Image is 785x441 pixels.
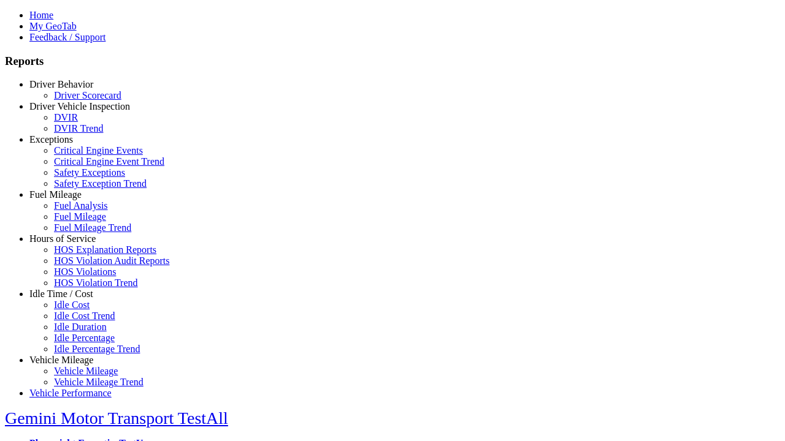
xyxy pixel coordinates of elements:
[29,79,93,89] a: Driver Behavior
[54,222,131,233] a: Fuel Mileage Trend
[29,10,53,20] a: Home
[29,355,93,365] a: Vehicle Mileage
[54,123,103,134] a: DVIR Trend
[5,55,780,68] h3: Reports
[54,322,107,332] a: Idle Duration
[29,21,77,31] a: My GeoTab
[29,32,105,42] a: Feedback / Support
[54,178,147,189] a: Safety Exception Trend
[54,300,90,310] a: Idle Cost
[54,145,143,156] a: Critical Engine Events
[29,134,73,145] a: Exceptions
[29,233,96,244] a: Hours of Service
[54,167,125,178] a: Safety Exceptions
[54,244,156,255] a: HOS Explanation Reports
[54,366,118,376] a: Vehicle Mileage
[54,311,115,321] a: Idle Cost Trend
[54,211,106,222] a: Fuel Mileage
[29,388,112,398] a: Vehicle Performance
[54,112,78,123] a: DVIR
[29,101,130,111] a: Driver Vehicle Inspection
[29,189,82,200] a: Fuel Mileage
[54,277,138,288] a: HOS Violation Trend
[5,409,228,428] a: Gemini Motor Transport TestAll
[54,90,121,100] a: Driver Scorecard
[54,266,116,277] a: HOS Violations
[29,288,93,299] a: Idle Time / Cost
[54,200,108,211] a: Fuel Analysis
[54,333,115,343] a: Idle Percentage
[54,344,140,354] a: Idle Percentage Trend
[54,156,164,167] a: Critical Engine Event Trend
[54,255,170,266] a: HOS Violation Audit Reports
[54,377,144,387] a: Vehicle Mileage Trend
